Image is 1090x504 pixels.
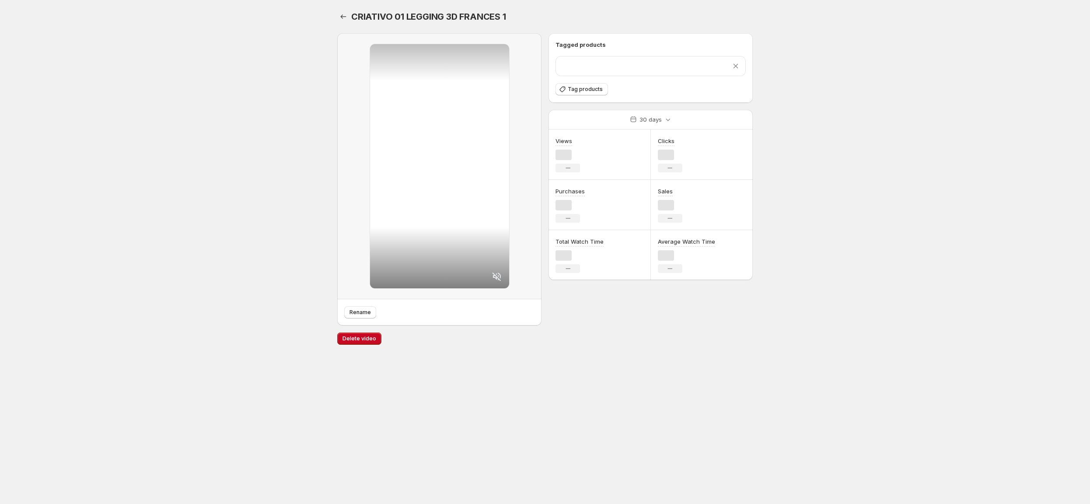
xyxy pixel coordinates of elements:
[342,335,376,342] span: Delete video
[337,10,349,23] button: Settings
[555,187,585,196] h3: Purchases
[658,136,674,145] h3: Clicks
[337,332,381,345] button: Delete video
[344,306,376,318] button: Rename
[555,83,608,95] button: Tag products
[555,40,746,49] h6: Tagged products
[639,115,662,124] p: 30 days
[555,237,604,246] h3: Total Watch Time
[658,187,673,196] h3: Sales
[349,309,371,316] span: Rename
[351,11,506,22] span: CRIATIVO 01 LEGGING 3D FRANCES 1
[568,86,603,93] span: Tag products
[658,237,715,246] h3: Average Watch Time
[555,136,572,145] h3: Views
